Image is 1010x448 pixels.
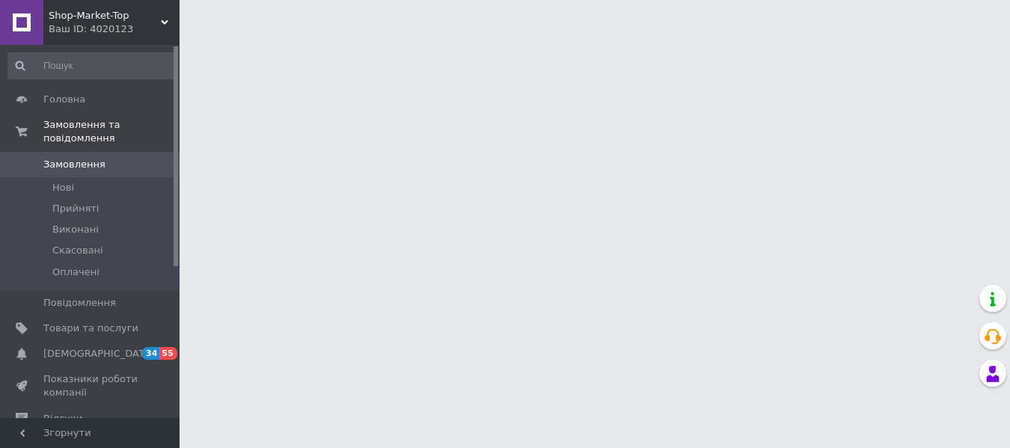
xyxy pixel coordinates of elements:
[52,202,99,215] span: Прийняті
[52,266,100,279] span: Оплачені
[43,296,116,310] span: Повідомлення
[159,347,177,360] span: 55
[43,347,154,360] span: [DEMOGRAPHIC_DATA]
[52,223,99,236] span: Виконані
[43,322,138,335] span: Товари та послуги
[43,118,180,145] span: Замовлення та повідомлення
[52,244,103,257] span: Скасовані
[49,22,180,36] div: Ваш ID: 4020123
[43,158,105,171] span: Замовлення
[43,412,82,426] span: Відгуки
[43,372,138,399] span: Показники роботи компанії
[52,181,74,194] span: Нові
[7,52,177,79] input: Пошук
[49,9,161,22] span: Shop-Market-Top
[142,347,159,360] span: 34
[43,93,85,106] span: Головна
